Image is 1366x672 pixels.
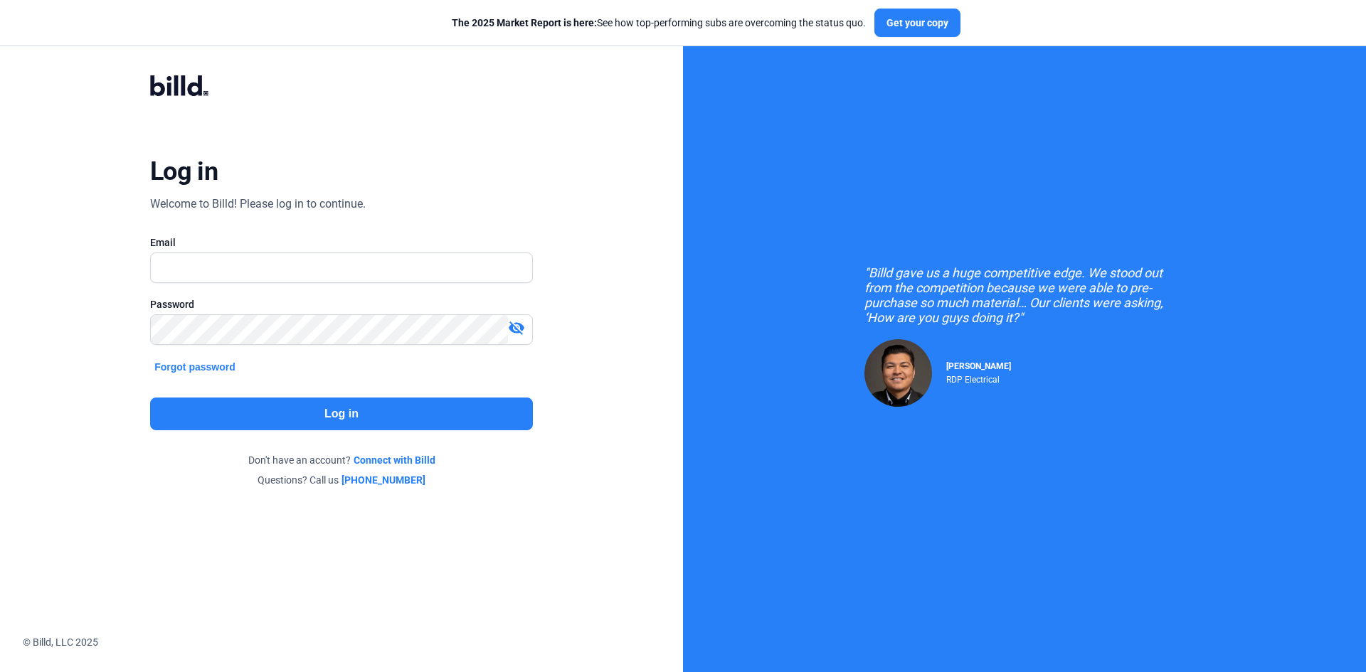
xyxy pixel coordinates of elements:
div: See how top-performing subs are overcoming the status quo. [452,16,866,30]
div: Email [150,235,533,250]
button: Log in [150,398,533,430]
div: Questions? Call us [150,473,533,487]
div: Log in [150,156,218,187]
div: "Billd gave us a huge competitive edge. We stood out from the competition because we were able to... [864,265,1185,325]
span: The 2025 Market Report is here: [452,17,597,28]
div: Welcome to Billd! Please log in to continue. [150,196,366,213]
a: [PHONE_NUMBER] [341,473,425,487]
button: Get your copy [874,9,960,37]
div: Password [150,297,533,311]
div: Don't have an account? [150,453,533,467]
mat-icon: visibility_off [508,319,525,336]
button: Forgot password [150,359,240,375]
a: Connect with Billd [354,453,435,467]
span: [PERSON_NAME] [946,361,1011,371]
img: Raul Pacheco [864,339,932,407]
div: RDP Electrical [946,371,1011,385]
